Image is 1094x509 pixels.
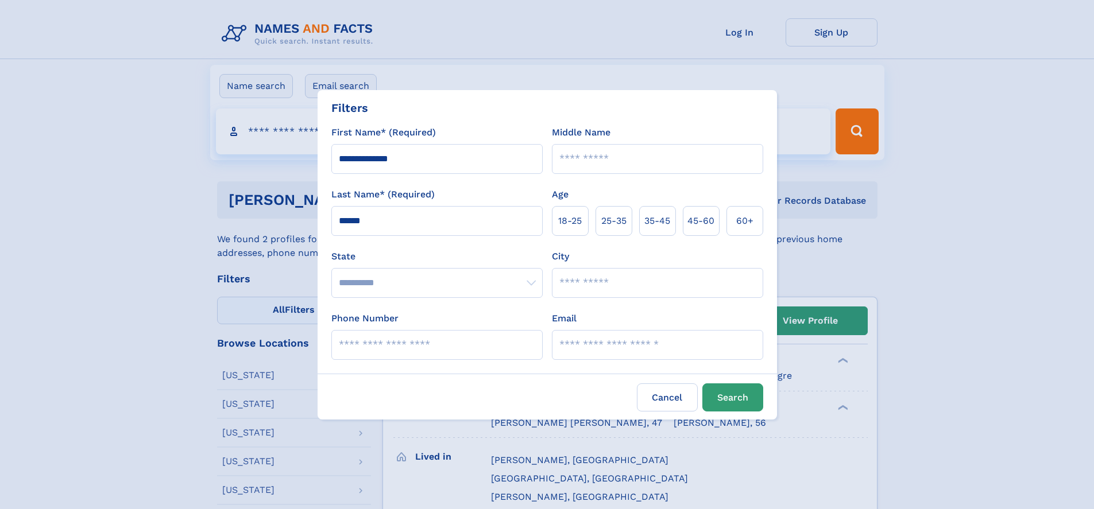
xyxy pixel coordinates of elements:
[736,214,753,228] span: 60+
[687,214,714,228] span: 45‑60
[637,383,698,411] label: Cancel
[331,126,436,139] label: First Name* (Required)
[552,126,610,139] label: Middle Name
[331,188,435,201] label: Last Name* (Required)
[644,214,670,228] span: 35‑45
[331,99,368,116] div: Filters
[702,383,763,411] button: Search
[558,214,582,228] span: 18‑25
[601,214,627,228] span: 25‑35
[331,312,399,325] label: Phone Number
[552,188,569,201] label: Age
[552,250,569,263] label: City
[331,250,543,263] label: State
[552,312,577,325] label: Email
